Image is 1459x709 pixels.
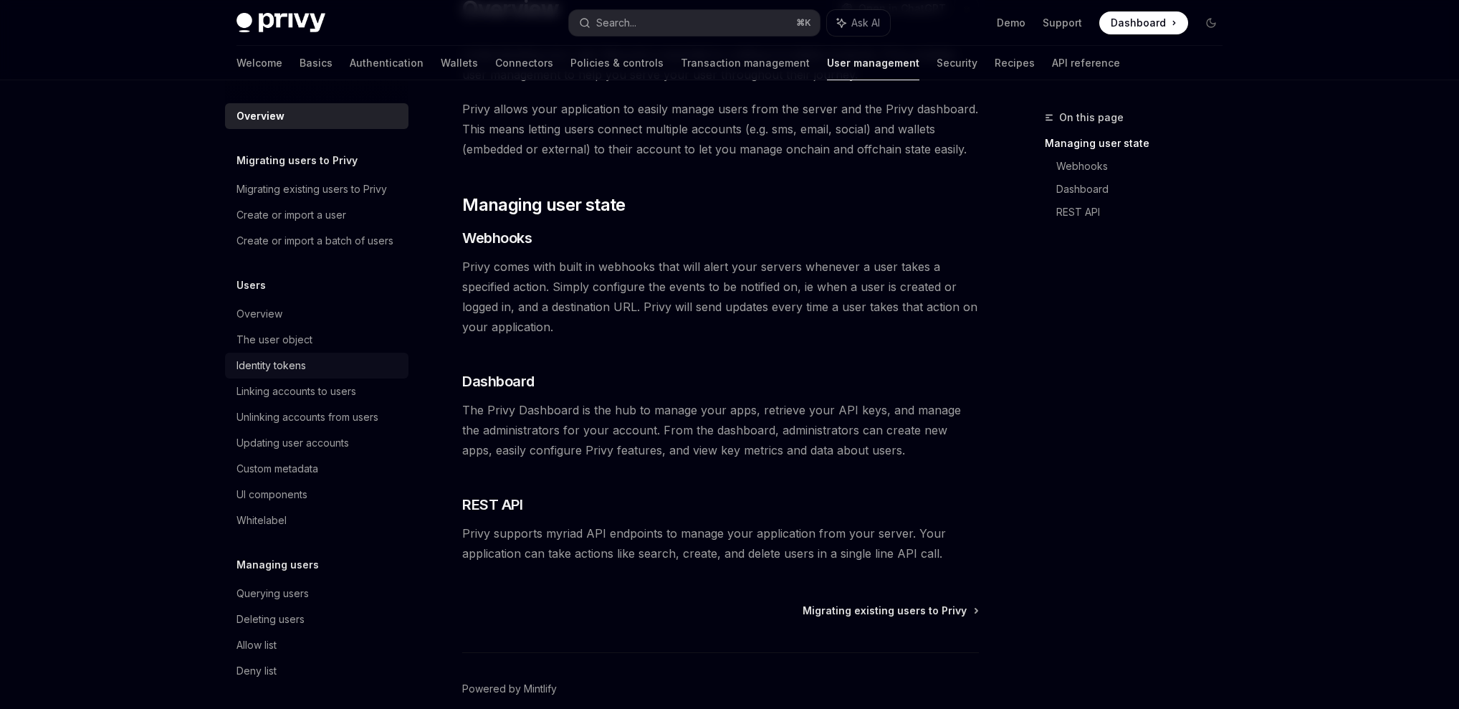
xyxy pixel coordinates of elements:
a: Dashboard [1099,11,1188,34]
a: Updating user accounts [225,430,408,456]
div: UI components [236,486,307,503]
div: Search... [596,14,636,32]
div: Migrating existing users to Privy [236,181,387,198]
a: Welcome [236,46,282,80]
a: Custom metadata [225,456,408,482]
a: Wallets [441,46,478,80]
a: Policies & controls [570,46,664,80]
a: Dashboard [1056,178,1234,201]
span: Ask AI [851,16,880,30]
span: The Privy Dashboard is the hub to manage your apps, retrieve your API keys, and manage the admini... [462,400,979,460]
div: Unlinking accounts from users [236,409,378,426]
span: Managing user state [462,194,626,216]
div: Create or import a user [236,206,346,224]
span: Dashboard [462,371,535,391]
button: Ask AI [827,10,890,36]
a: Demo [997,16,1025,30]
a: Support [1043,16,1082,30]
div: The user object [236,331,312,348]
a: Security [937,46,977,80]
span: Privy supports myriad API endpoints to manage your application from your server. Your application... [462,523,979,563]
a: Overview [225,301,408,327]
span: Privy allows your application to easily manage users from the server and the Privy dashboard. Thi... [462,99,979,159]
img: dark logo [236,13,325,33]
a: Basics [300,46,333,80]
span: Webhooks [462,228,532,248]
a: Powered by Mintlify [462,682,557,696]
span: Dashboard [1111,16,1166,30]
a: Overview [225,103,408,129]
a: Webhooks [1056,155,1234,178]
h5: Migrating users to Privy [236,152,358,169]
a: Recipes [995,46,1035,80]
div: Create or import a batch of users [236,232,393,249]
span: Migrating existing users to Privy [803,604,967,618]
a: Whitelabel [225,508,408,533]
a: Deleting users [225,606,408,632]
a: Linking accounts to users [225,379,408,404]
a: UI components [225,482,408,508]
div: Overview [236,108,284,125]
div: Updating user accounts [236,434,349,452]
div: Custom metadata [236,460,318,477]
a: Transaction management [681,46,810,80]
a: Create or import a batch of users [225,228,408,254]
button: Search...⌘K [569,10,820,36]
a: Authentication [350,46,424,80]
div: Allow list [236,637,277,654]
div: Linking accounts to users [236,383,356,400]
div: Deny list [236,662,277,680]
a: Deny list [225,658,408,684]
a: API reference [1052,46,1120,80]
a: Querying users [225,581,408,606]
span: On this page [1059,109,1124,126]
div: Identity tokens [236,357,306,374]
div: Overview [236,305,282,323]
a: REST API [1056,201,1234,224]
a: Connectors [495,46,553,80]
a: User management [827,46,919,80]
button: Toggle dark mode [1200,11,1223,34]
span: REST API [462,495,522,515]
a: Identity tokens [225,353,408,379]
span: ⌘ K [796,17,811,29]
a: The user object [225,327,408,353]
span: Privy comes with built in webhooks that will alert your servers whenever a user takes a specified... [462,257,979,337]
a: Migrating existing users to Privy [225,176,408,202]
h5: Managing users [236,556,319,574]
div: Whitelabel [236,512,287,529]
a: Unlinking accounts from users [225,404,408,430]
div: Deleting users [236,611,305,628]
a: Migrating existing users to Privy [803,604,977,618]
a: Allow list [225,632,408,658]
a: Managing user state [1045,132,1234,155]
div: Querying users [236,585,309,602]
h5: Users [236,277,266,294]
a: Create or import a user [225,202,408,228]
